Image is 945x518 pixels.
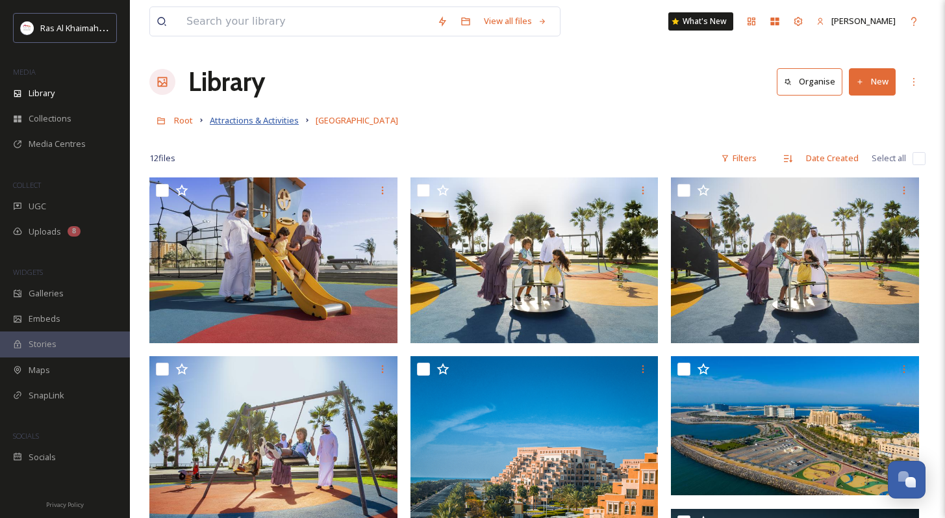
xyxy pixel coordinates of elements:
[714,146,763,171] div: Filters
[29,338,57,350] span: Stories
[29,364,50,376] span: Maps
[888,461,926,499] button: Open Chat
[29,138,86,150] span: Media Centres
[13,431,39,441] span: SOCIALS
[849,68,896,95] button: New
[13,67,36,77] span: MEDIA
[872,152,906,164] span: Select all
[316,112,398,128] a: [GEOGRAPHIC_DATA]
[29,112,71,125] span: Collections
[810,8,902,34] a: [PERSON_NAME]
[180,7,431,36] input: Search your library
[29,226,61,238] span: Uploads
[46,496,84,512] a: Privacy Policy
[29,200,46,213] span: UGC
[149,152,175,164] span: 12 file s
[68,226,81,237] div: 8
[29,287,64,300] span: Galleries
[410,177,659,343] img: Kids activities.tif
[800,146,865,171] div: Date Created
[671,177,919,343] img: Kids activities.tif
[174,112,193,128] a: Root
[13,267,43,277] span: WIDGETS
[777,68,849,95] a: Organise
[21,21,34,34] img: Logo_RAKTDA_RGB-01.png
[477,8,553,34] a: View all files
[777,68,842,95] button: Organise
[40,21,224,34] span: Ras Al Khaimah Tourism Development Authority
[13,180,41,190] span: COLLECT
[29,87,55,99] span: Library
[29,451,56,463] span: Socials
[831,15,896,27] span: [PERSON_NAME]
[316,114,398,126] span: [GEOGRAPHIC_DATA]
[668,12,733,31] a: What's New
[188,62,265,101] a: Library
[671,356,919,495] img: Al Marjan Island.png
[174,114,193,126] span: Root
[46,500,84,509] span: Privacy Policy
[210,114,299,126] span: Attractions & Activities
[29,389,64,402] span: SnapLink
[149,177,397,343] img: Kids activities.tif
[210,112,299,128] a: Attractions & Activities
[29,313,60,325] span: Embeds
